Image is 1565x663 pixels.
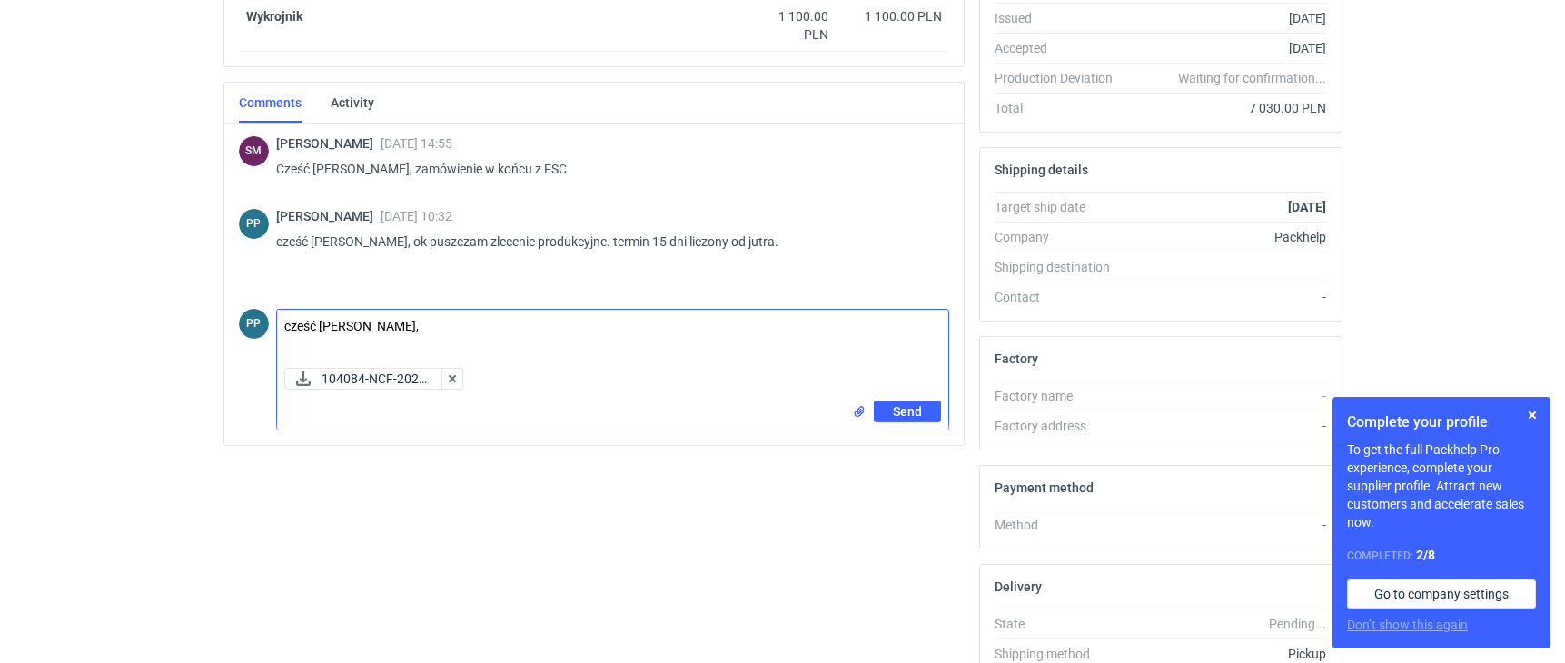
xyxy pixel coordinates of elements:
[239,309,269,339] div: Paweł Puch
[1127,9,1327,27] div: [DATE]
[995,480,1094,495] h2: Payment method
[276,136,381,151] span: [PERSON_NAME]
[277,310,948,361] textarea: cześć [PERSON_NAME],
[1127,417,1327,435] div: -
[1127,516,1327,534] div: -
[239,209,269,239] div: Paweł Puch
[995,516,1127,534] div: Method
[246,9,302,24] strong: Wykrojnik
[995,9,1127,27] div: Issued
[1178,69,1326,87] em: Waiting for confirmation...
[995,69,1127,87] div: Production Deviation
[874,401,941,422] button: Send
[284,368,445,390] div: 104084-NCF-2025 ZP 690 ZZ 1591-M1-A.PDF
[284,368,445,390] button: 104084-NCF-2025...
[276,158,935,180] p: Cześć [PERSON_NAME], zamówienie w końcu z FSC
[1269,617,1326,631] em: Pending...
[239,136,269,166] div: Sebastian Markut
[995,228,1127,246] div: Company
[1347,616,1468,634] button: Don’t show this again
[1347,411,1536,433] h1: Complete your profile
[1127,387,1327,405] div: -
[1521,404,1543,426] button: Skip for now
[995,163,1088,177] h2: Shipping details
[1416,548,1435,562] strong: 2 / 8
[1347,440,1536,531] p: To get the full Packhelp Pro experience, complete your supplier profile. Attract new customers an...
[995,387,1127,405] div: Factory name
[995,615,1127,633] div: State
[381,209,452,223] span: [DATE] 10:32
[893,405,922,418] span: Send
[995,351,1038,366] h2: Factory
[239,136,269,166] figcaption: SM
[1288,200,1326,214] strong: [DATE]
[995,258,1127,276] div: Shipping destination
[1347,546,1536,565] div: Completed:
[276,209,381,223] span: [PERSON_NAME]
[276,231,935,252] p: cześć [PERSON_NAME], ok puszczam zlecenie produkcyjne. termin 15 dni liczony od jutra.
[995,198,1127,216] div: Target ship date
[995,645,1127,663] div: Shipping method
[995,417,1127,435] div: Factory address
[322,369,430,389] span: 104084-NCF-2025...
[331,83,374,123] a: Activity
[1127,228,1327,246] div: Packhelp
[239,309,269,339] figcaption: PP
[1127,99,1327,117] div: 7 030.00 PLN
[995,579,1042,594] h2: Delivery
[995,99,1127,117] div: Total
[1127,645,1327,663] div: Pickup
[752,7,828,44] div: 1 100.00 PLN
[995,288,1127,306] div: Contact
[381,136,452,151] span: [DATE] 14:55
[843,7,942,25] div: 1 100.00 PLN
[239,83,302,123] a: Comments
[1127,39,1327,57] div: [DATE]
[1347,579,1536,609] a: Go to company settings
[1127,288,1327,306] div: -
[239,209,269,239] figcaption: PP
[995,39,1127,57] div: Accepted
